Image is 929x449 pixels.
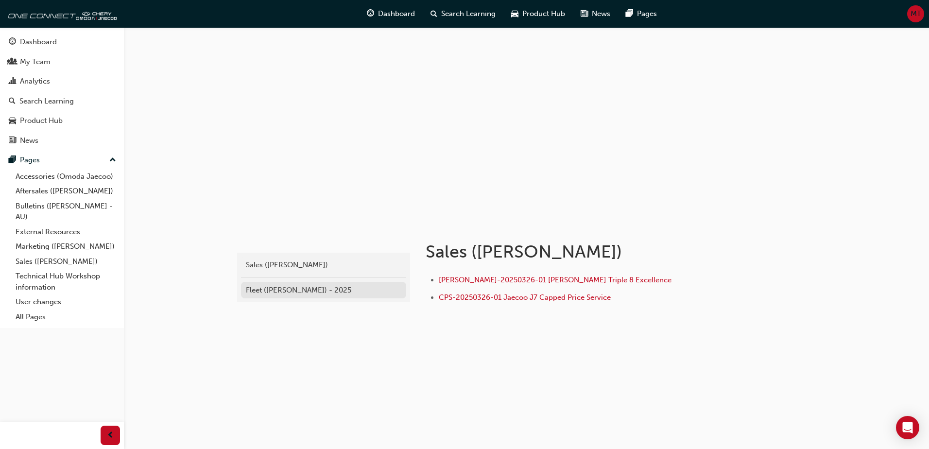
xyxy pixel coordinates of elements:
span: news-icon [581,8,588,20]
a: User changes [12,294,120,310]
a: My Team [4,53,120,71]
span: up-icon [109,154,116,167]
div: Product Hub [20,115,63,126]
span: Product Hub [522,8,565,19]
a: Fleet ([PERSON_NAME]) - 2025 [241,282,406,299]
div: Sales ([PERSON_NAME]) [246,259,401,271]
a: Analytics [4,72,120,90]
a: Bulletins ([PERSON_NAME] - AU) [12,199,120,224]
a: [PERSON_NAME]-20250326-01 [PERSON_NAME] Triple 8 Excellence [439,276,671,284]
div: Pages [20,155,40,166]
a: Dashboard [4,33,120,51]
div: Fleet ([PERSON_NAME]) - 2025 [246,285,401,296]
span: car-icon [511,8,518,20]
a: guage-iconDashboard [359,4,423,24]
a: CPS-20250326-01 Jaecoo J7 Capped Price Service [439,293,611,302]
span: pages-icon [9,156,16,165]
a: Product Hub [4,112,120,130]
div: Analytics [20,76,50,87]
a: pages-iconPages [618,4,665,24]
a: search-iconSearch Learning [423,4,503,24]
span: Pages [637,8,657,19]
span: prev-icon [107,430,114,442]
span: MT [911,8,921,19]
a: car-iconProduct Hub [503,4,573,24]
span: guage-icon [367,8,374,20]
a: Marketing ([PERSON_NAME]) [12,239,120,254]
a: External Resources [12,224,120,240]
a: Search Learning [4,92,120,110]
div: Open Intercom Messenger [896,416,919,439]
span: chart-icon [9,77,16,86]
span: news-icon [9,137,16,145]
a: All Pages [12,310,120,325]
div: Dashboard [20,36,57,48]
button: Pages [4,151,120,169]
span: pages-icon [626,8,633,20]
a: news-iconNews [573,4,618,24]
button: MT [907,5,924,22]
a: Aftersales ([PERSON_NAME]) [12,184,120,199]
span: Search Learning [441,8,496,19]
div: News [20,135,38,146]
a: News [4,132,120,150]
span: Dashboard [378,8,415,19]
span: search-icon [9,97,16,106]
a: Sales ([PERSON_NAME]) [241,257,406,274]
a: Sales ([PERSON_NAME]) [12,254,120,269]
span: people-icon [9,58,16,67]
a: Accessories (Omoda Jaecoo) [12,169,120,184]
div: My Team [20,56,51,68]
span: guage-icon [9,38,16,47]
div: Search Learning [19,96,74,107]
button: DashboardMy TeamAnalyticsSearch LearningProduct HubNews [4,31,120,151]
img: oneconnect [5,4,117,23]
span: car-icon [9,117,16,125]
span: News [592,8,610,19]
span: search-icon [430,8,437,20]
a: Technical Hub Workshop information [12,269,120,294]
h1: Sales ([PERSON_NAME]) [426,241,744,262]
